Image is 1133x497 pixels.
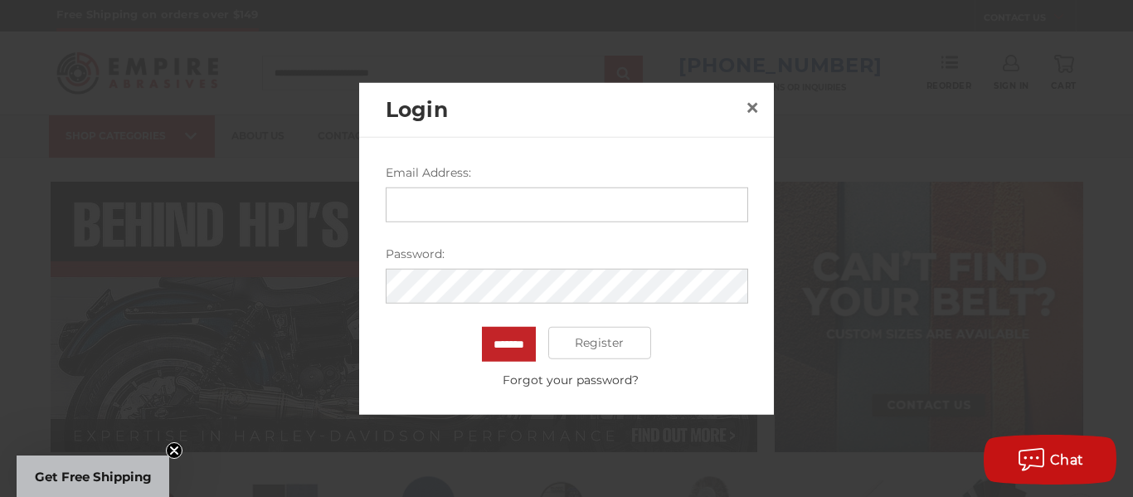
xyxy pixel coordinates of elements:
div: Get Free ShippingClose teaser [17,456,169,497]
a: Close [739,95,766,121]
span: Get Free Shipping [35,469,152,485]
a: Forgot your password? [394,371,747,388]
h2: Login [386,94,739,125]
span: Chat [1050,452,1084,468]
a: Register [548,326,652,359]
label: Password: [386,245,748,262]
button: Close teaser [166,442,182,459]
label: Email Address: [386,163,748,181]
button: Chat [984,435,1116,485]
span: × [745,91,760,124]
